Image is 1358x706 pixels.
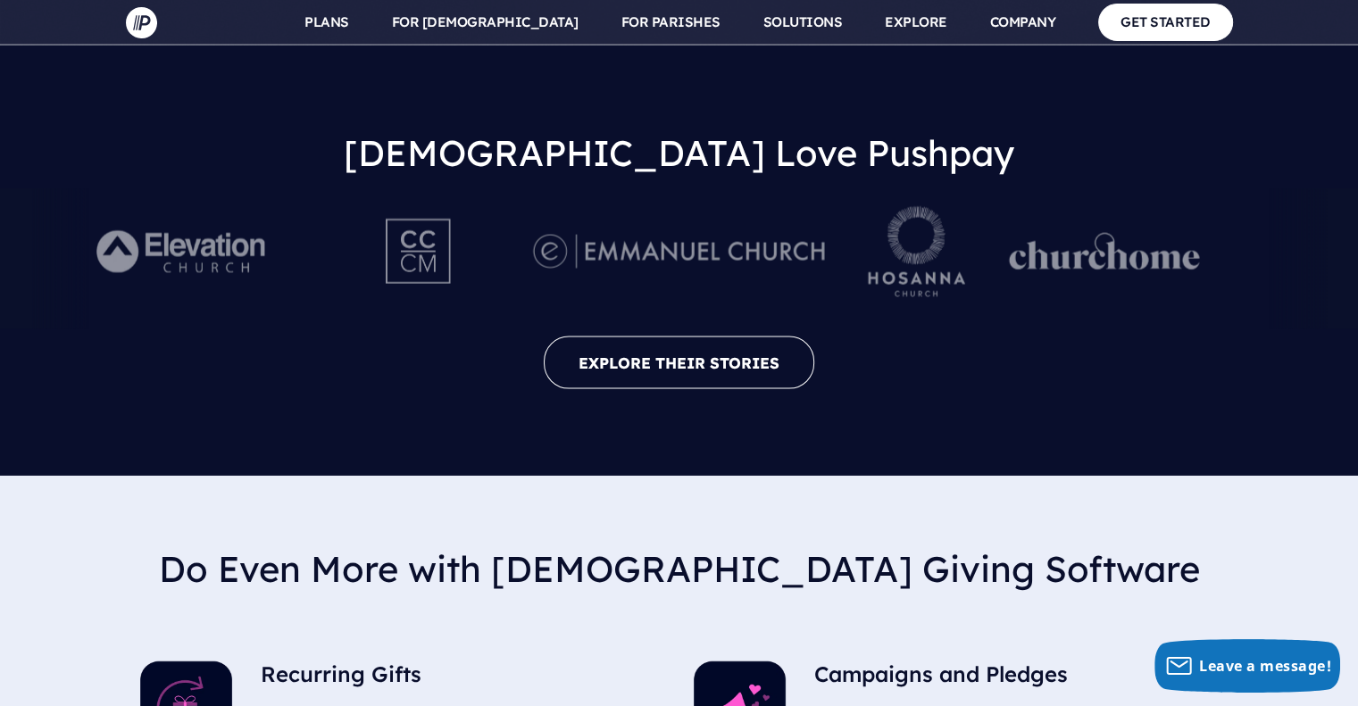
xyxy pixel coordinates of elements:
[533,234,825,269] img: pp_logos_3
[868,206,966,297] img: pp_logos_5
[544,336,814,389] a: EXPLORE THEIR STORIES
[349,203,490,301] img: Pushpay_Logo__CCM
[14,117,1344,188] h2: [DEMOGRAPHIC_DATA] Love Pushpay
[61,203,306,301] img: Pushpay_Logo__Elevation
[1098,4,1233,40] a: GET STARTED
[261,661,594,694] h5: Recurring Gifts
[814,661,1147,694] h5: Campaigns and Pledges
[1154,639,1340,693] button: Leave a message!
[1009,233,1200,270] img: pp_logos_1
[1199,656,1331,676] span: Leave a message!
[140,533,1219,604] h2: Do Even More with [DEMOGRAPHIC_DATA] Giving Software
